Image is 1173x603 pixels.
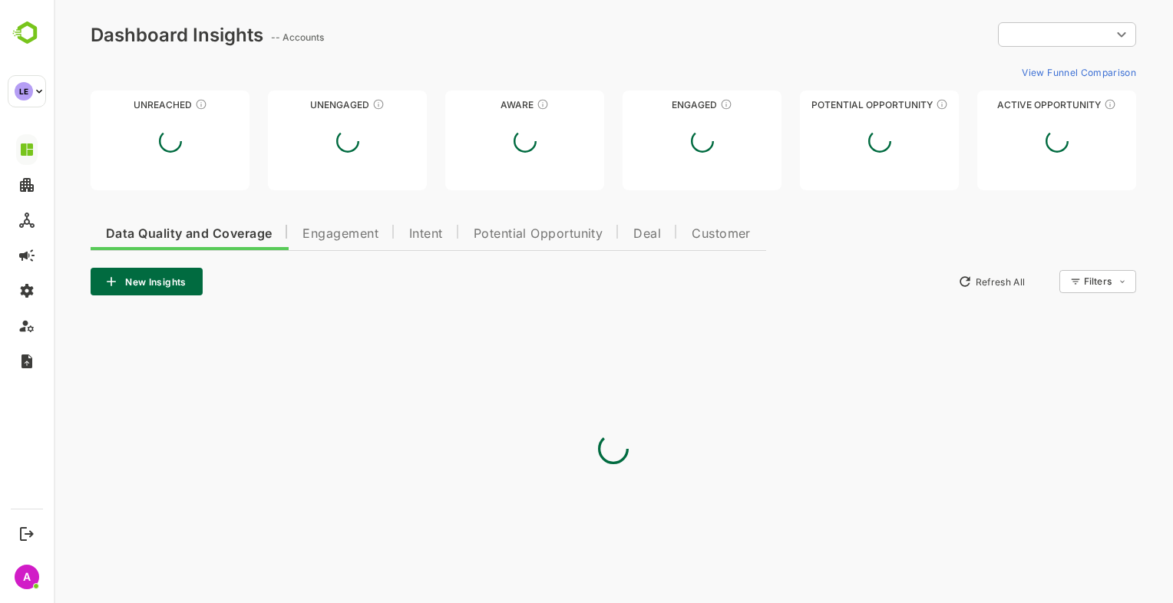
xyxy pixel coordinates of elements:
[483,98,495,110] div: These accounts have just entered the buying cycle and need further nurturing
[569,99,728,110] div: Engaged
[52,228,218,240] span: Data Quality and Coverage
[15,82,33,100] div: LE
[319,98,331,110] div: These accounts have not shown enough engagement and need nurturing
[924,99,1082,110] div: Active Opportunity
[37,268,149,295] button: New Insights
[1030,275,1058,287] div: Filters
[638,228,697,240] span: Customer
[355,228,389,240] span: Intent
[8,18,47,48] img: BambooboxLogoMark.f1c84d78b4c51b1a7b5f700c9845e183.svg
[37,99,196,110] div: Unreached
[882,98,894,110] div: These accounts are MQAs and can be passed on to Inside Sales
[580,228,607,240] span: Deal
[944,21,1082,48] div: ​
[746,99,905,110] div: Potential Opportunity
[897,269,978,294] button: Refresh All
[217,31,275,43] ag: -- Accounts
[214,99,373,110] div: Unengaged
[962,60,1082,84] button: View Funnel Comparison
[249,228,325,240] span: Engagement
[1050,98,1062,110] div: These accounts have open opportunities which might be at any of the Sales Stages
[141,98,154,110] div: These accounts have not been engaged with for a defined time period
[16,523,37,544] button: Logout
[15,565,39,589] div: A
[37,24,210,46] div: Dashboard Insights
[420,228,550,240] span: Potential Opportunity
[1029,268,1082,295] div: Filters
[666,98,679,110] div: These accounts are warm, further nurturing would qualify them to MQAs
[392,99,550,110] div: Aware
